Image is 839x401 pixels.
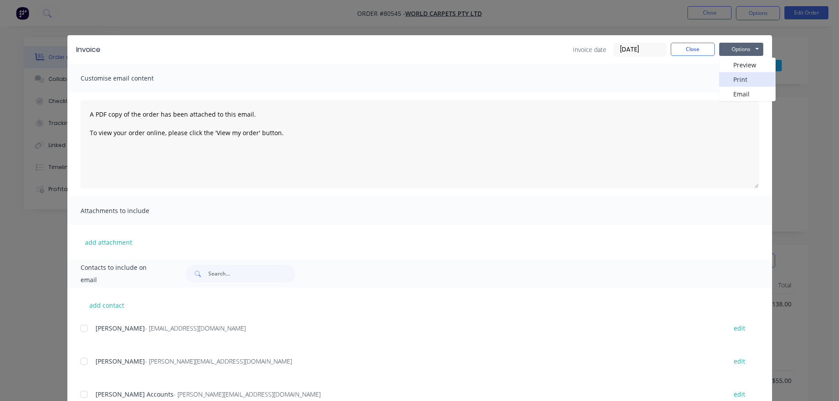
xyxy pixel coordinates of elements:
[81,100,759,188] textarea: A PDF copy of the order has been attached to this email. To view your order online, please click ...
[145,357,292,365] span: - [PERSON_NAME][EMAIL_ADDRESS][DOMAIN_NAME]
[96,357,145,365] span: [PERSON_NAME]
[96,390,174,398] span: [PERSON_NAME] Accounts
[145,324,246,332] span: - [EMAIL_ADDRESS][DOMAIN_NAME]
[174,390,321,398] span: - [PERSON_NAME][EMAIL_ADDRESS][DOMAIN_NAME]
[96,324,145,332] span: [PERSON_NAME]
[728,388,750,400] button: edit
[81,205,177,217] span: Attachments to include
[81,261,164,286] span: Contacts to include on email
[573,45,606,54] span: Invoice date
[208,265,296,283] input: Search...
[719,72,776,87] button: Print
[728,322,750,334] button: edit
[81,235,137,249] button: add attachment
[671,43,715,56] button: Close
[81,72,177,85] span: Customise email content
[719,43,763,56] button: Options
[728,355,750,367] button: edit
[719,87,776,101] button: Email
[76,44,100,55] div: Invoice
[719,58,776,72] button: Preview
[81,298,133,312] button: add contact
